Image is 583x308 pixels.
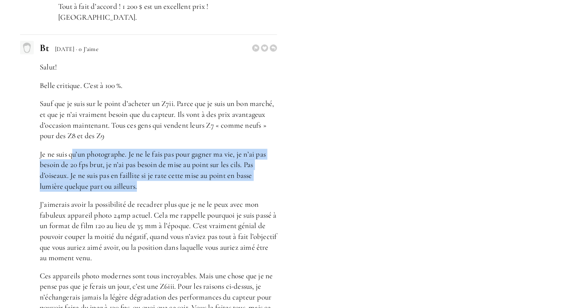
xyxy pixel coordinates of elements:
p: Je ne suis qu’un photographe. Je ne le fais pas pour gagner ma vie, je n’ai pas besoin de 20 fps ... [40,149,277,192]
span: Report [252,45,259,52]
p: Sauf que je suis sur le point d’acheter un Z7ii. Parce que je suis un bon marché, et que je n’ai ... [40,98,277,141]
p: Tout à fait d’accord ! 1 200 $ est un excellent prix ! [GEOGRAPHIC_DATA]. [58,1,277,22]
span: Bt [40,42,49,54]
p: Salut! [40,62,277,73]
span: [DATE] [55,45,74,53]
p: Belle critique. C’est à 100 %. [40,80,277,91]
span: · 0 J’aime [76,45,98,53]
span: Reply [270,45,277,52]
span: Like [261,45,268,52]
p: J’aimerais avoir la possibilité de recadrer plus que je ne le peux avec mon fabuleux appareil pho... [40,199,277,263]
